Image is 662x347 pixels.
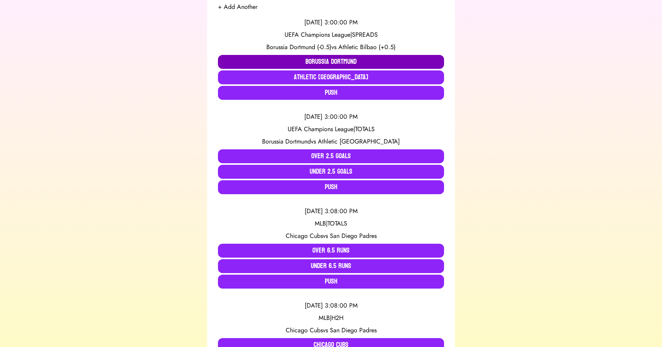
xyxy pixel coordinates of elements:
[218,86,444,100] button: Push
[218,259,444,273] button: Under 6.5 Runs
[218,313,444,323] div: MLB | H2H
[218,55,444,69] button: Borussia Dortmund
[218,275,444,289] button: Push
[218,43,444,52] div: vs
[218,244,444,258] button: Over 6.5 Runs
[218,18,444,27] div: [DATE] 3:00:00 PM
[218,180,444,194] button: Push
[330,231,377,240] span: San Diego Padres
[218,125,444,134] div: UEFA Champions League | TOTALS
[218,70,444,84] button: Athletic [GEOGRAPHIC_DATA]
[262,137,311,146] span: Borussia Dortmund
[318,137,400,146] span: Athletic [GEOGRAPHIC_DATA]
[218,301,444,310] div: [DATE] 3:08:00 PM
[218,165,444,179] button: Under 2.5 Goals
[218,149,444,163] button: Over 2.5 Goals
[218,219,444,228] div: MLB | TOTALS
[286,326,323,335] span: Chicago Cubs
[330,326,377,335] span: San Diego Padres
[218,207,444,216] div: [DATE] 3:08:00 PM
[218,2,257,12] button: + Add Another
[218,137,444,146] div: vs
[218,326,444,335] div: vs
[266,43,331,51] span: Borussia Dortmund (-0.5)
[218,231,444,241] div: vs
[218,30,444,39] div: UEFA Champions League | SPREADS
[218,112,444,121] div: [DATE] 3:00:00 PM
[286,231,323,240] span: Chicago Cubs
[338,43,396,51] span: Athletic Bilbao (+0.5)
